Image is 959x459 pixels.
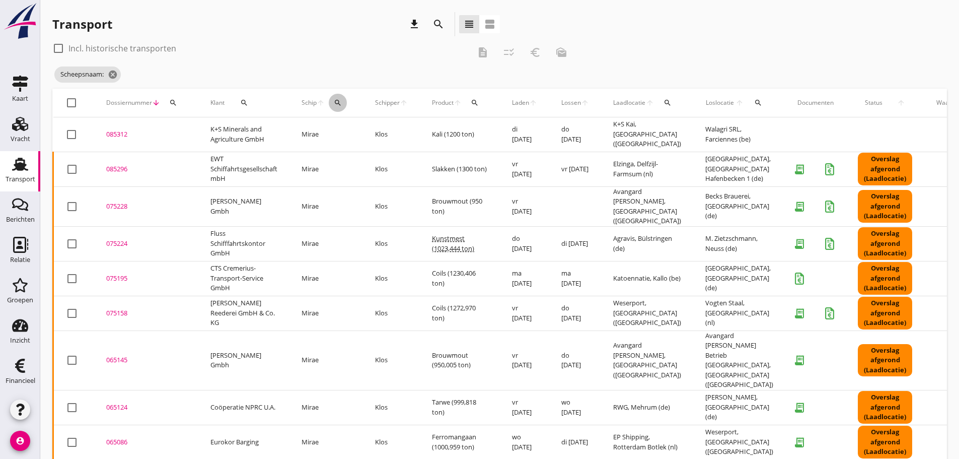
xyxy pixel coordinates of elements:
[858,190,912,223] div: Overslag afgerond (Laadlocatie)
[858,227,912,260] div: Overslag afgerond (Laadlocatie)
[601,390,693,425] td: RWG, Mehrum (de)
[289,226,363,261] td: Mirae
[420,152,500,186] td: Slakken (1300 ton)
[484,18,496,30] i: view_agenda
[693,296,785,331] td: Vogten Staal, [GEOGRAPHIC_DATA] (nl)
[693,186,785,226] td: Becks Brauerei, [GEOGRAPHIC_DATA] (de)
[289,186,363,226] td: Mirae
[108,70,118,80] i: cancel
[663,99,672,107] i: search
[289,152,363,186] td: Mirae
[549,390,601,425] td: wo [DATE]
[463,18,475,30] i: view_headline
[152,99,160,107] i: arrow_downward
[420,186,500,226] td: Brouwmout (950 ton)
[471,99,479,107] i: search
[334,99,342,107] i: search
[500,117,549,152] td: di [DATE]
[549,152,601,186] td: vr [DATE]
[10,431,30,451] i: account_circle
[198,186,289,226] td: [PERSON_NAME] Gmbh
[198,390,289,425] td: Coöperatie NPRC U.A.
[549,117,601,152] td: do [DATE]
[601,226,693,261] td: Agravis, Bülstringen (de)
[420,296,500,331] td: Coils (1272,970 ton)
[432,98,454,107] span: Product
[858,262,912,295] div: Overslag afgerond (Laadlocatie)
[363,390,420,425] td: Klos
[198,261,289,296] td: CTS Cremerius-Transport-Service GmbH
[789,398,809,418] i: receipt_long
[198,226,289,261] td: Fluss Schifffahrtskontor GmbH
[198,152,289,186] td: EWT Schiffahrtsgesellschaft mbH
[169,99,177,107] i: search
[198,117,289,152] td: K+S Minerals and Agriculture GmbH
[500,186,549,226] td: vr [DATE]
[363,296,420,331] td: Klos
[289,296,363,331] td: Mirae
[858,153,912,185] div: Overslag afgerond (Laadlocatie)
[106,308,186,318] div: 075158
[363,261,420,296] td: Klos
[302,98,317,107] span: Schip
[454,99,462,107] i: arrow_upward
[500,331,549,390] td: vr [DATE]
[106,355,186,365] div: 065145
[289,331,363,390] td: Mirae
[754,99,762,107] i: search
[789,234,809,254] i: receipt_long
[789,350,809,370] i: receipt_long
[789,159,809,179] i: receipt_long
[106,164,186,174] div: 085296
[289,261,363,296] td: Mirae
[858,426,912,458] div: Overslag afgerond (Laadlocatie)
[789,432,809,452] i: receipt_long
[363,117,420,152] td: Klos
[106,274,186,284] div: 075195
[363,152,420,186] td: Klos
[705,98,735,107] span: Loslocatie
[375,98,400,107] span: Schipper
[420,331,500,390] td: Brouwmout (950,005 ton)
[210,91,277,115] div: Klant
[420,117,500,152] td: Kali (1200 ton)
[420,390,500,425] td: Tarwe (999,818 ton)
[106,129,186,140] div: 085312
[363,186,420,226] td: Klos
[601,186,693,226] td: Avangard [PERSON_NAME], [GEOGRAPHIC_DATA] ([GEOGRAPHIC_DATA])
[68,43,176,53] label: Incl. historische transporten
[693,390,785,425] td: [PERSON_NAME], [GEOGRAPHIC_DATA] (de)
[363,331,420,390] td: Klos
[432,18,445,30] i: search
[198,331,289,390] td: [PERSON_NAME] Gmbh
[198,296,289,331] td: [PERSON_NAME] Reederei GmbH & Co. KG
[500,296,549,331] td: vr [DATE]
[693,152,785,186] td: [GEOGRAPHIC_DATA], [GEOGRAPHIC_DATA] Hafenbecken 1 (de)
[789,303,809,323] i: receipt_long
[54,67,121,83] span: Scheepsnaam:
[500,390,549,425] td: vr [DATE]
[858,344,912,377] div: Overslag afgerond (Laadlocatie)
[646,99,654,107] i: arrow_upward
[561,98,581,107] span: Lossen
[601,152,693,186] td: Elzinga, Delfzijl-Farmsum (nl)
[601,331,693,390] td: Avangard [PERSON_NAME], [GEOGRAPHIC_DATA] ([GEOGRAPHIC_DATA])
[601,261,693,296] td: Katoennatie, Kallo (be)
[797,98,834,107] div: Documenten
[693,226,785,261] td: M. Zietzschmann, Neuss (de)
[693,331,785,390] td: Avangard [PERSON_NAME] Betrieb [GEOGRAPHIC_DATA], [GEOGRAPHIC_DATA] ([GEOGRAPHIC_DATA])
[601,296,693,331] td: Weserport, [GEOGRAPHIC_DATA] ([GEOGRAPHIC_DATA])
[11,136,30,142] div: Vracht
[858,98,890,107] span: Status
[400,99,408,107] i: arrow_upward
[549,331,601,390] td: do [DATE]
[7,297,33,303] div: Groepen
[240,99,248,107] i: search
[317,99,325,107] i: arrow_upward
[2,3,38,40] img: logo-small.a267ee39.svg
[789,196,809,217] i: receipt_long
[735,99,745,107] i: arrow_upward
[106,403,186,413] div: 065124
[601,117,693,152] td: K+S Kai, [GEOGRAPHIC_DATA] ([GEOGRAPHIC_DATA])
[106,239,186,249] div: 075224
